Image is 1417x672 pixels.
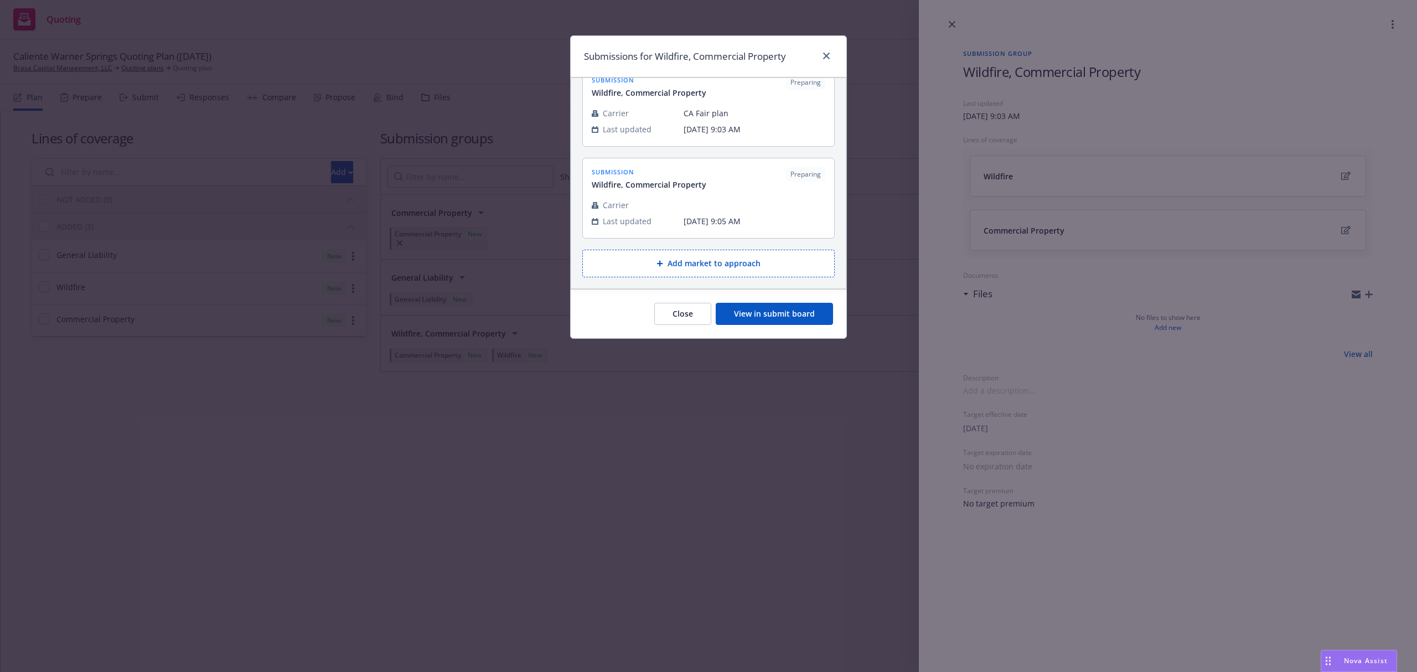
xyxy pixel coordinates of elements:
[584,49,786,64] h1: Submissions for Wildfire, Commercial Property
[603,215,651,227] span: Last updated
[592,179,706,190] span: Wildfire, Commercial Property
[820,49,833,63] a: close
[716,303,833,325] button: View in submit board
[603,199,629,211] span: Carrier
[684,123,825,135] span: [DATE] 9:03 AM
[1344,656,1388,665] span: Nova Assist
[654,303,711,325] button: Close
[592,167,706,177] span: submission
[592,87,706,99] span: Wildfire, Commercial Property
[582,250,835,277] button: Add market to approach
[592,75,706,85] span: submission
[603,107,629,119] span: Carrier
[790,169,821,179] span: Preparing
[1321,650,1335,671] div: Drag to move
[684,215,825,227] span: [DATE] 9:05 AM
[790,77,821,87] span: Preparing
[1321,650,1397,672] button: Nova Assist
[603,123,651,135] span: Last updated
[684,107,825,119] span: CA Fair plan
